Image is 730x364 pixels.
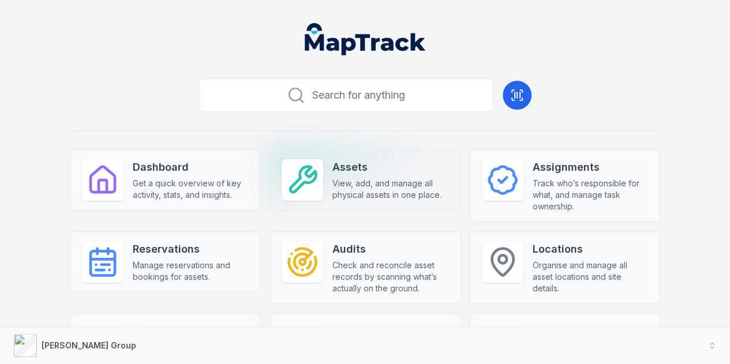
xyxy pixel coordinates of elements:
span: Manage reservations and bookings for assets. [133,260,249,283]
strong: Locations [533,241,649,257]
strong: Reservations [133,241,249,257]
a: AuditsCheck and reconcile asset records by scanning what’s actually on the ground. [269,231,461,304]
strong: Audits [332,241,448,257]
strong: Reports [533,323,649,339]
strong: Dashboard [133,159,249,175]
strong: Forms [332,323,448,339]
span: View, add, and manage all physical assets in one place. [332,178,448,201]
strong: [PERSON_NAME] Group [42,340,136,350]
span: Track who’s responsible for what, and manage task ownership. [533,178,649,212]
a: DashboardGet a quick overview of key activity, stats, and insights. [70,149,261,211]
span: Organise and manage all asset locations and site details. [533,260,649,294]
strong: Assets [332,159,448,175]
a: LocationsOrganise and manage all asset locations and site details. [470,231,661,304]
button: Search for anything [199,78,493,112]
strong: Assignments [533,159,649,175]
a: AssignmentsTrack who’s responsible for what, and manage task ownership. [470,149,661,222]
strong: People [133,323,249,339]
span: Search for anything [312,87,405,103]
a: ReservationsManage reservations and bookings for assets. [70,231,261,292]
span: Check and reconcile asset records by scanning what’s actually on the ground. [332,260,448,294]
span: Get a quick overview of key activity, stats, and insights. [133,178,249,201]
nav: Global [286,23,444,55]
a: AssetsView, add, and manage all physical assets in one place. [269,149,461,211]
